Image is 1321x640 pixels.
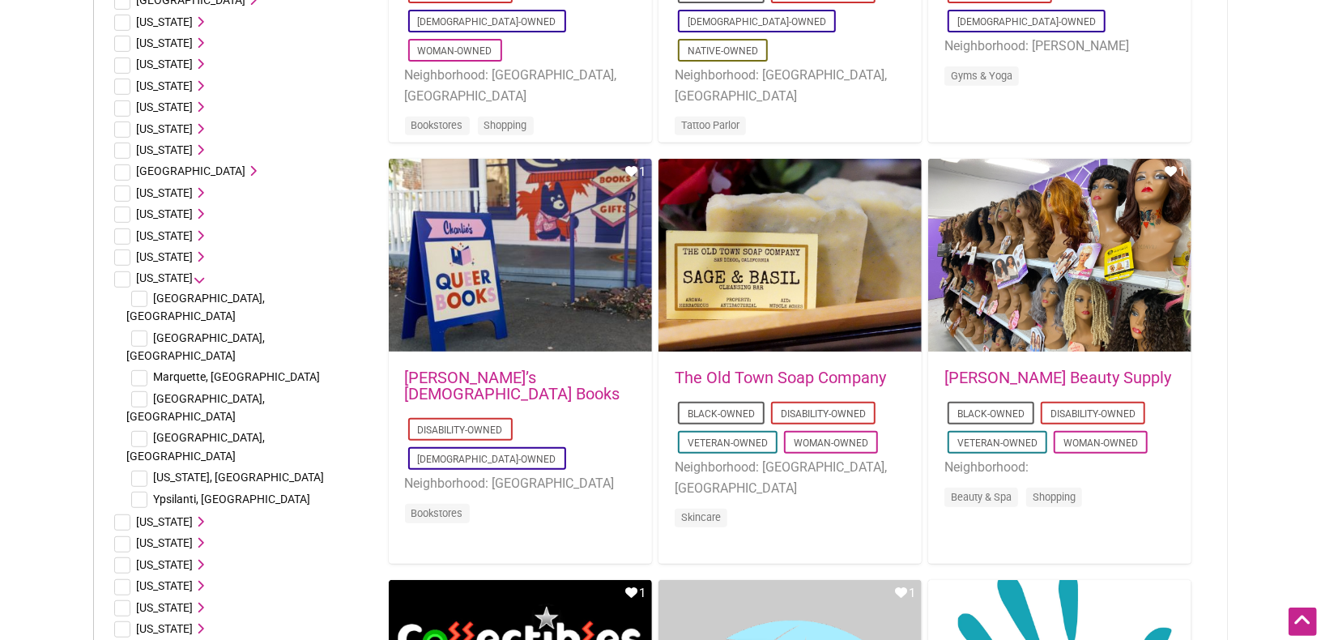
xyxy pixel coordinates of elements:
span: [US_STATE] [137,100,194,113]
a: [DEMOGRAPHIC_DATA]-Owned [688,16,826,28]
a: [PERSON_NAME] Beauty Supply [944,368,1171,387]
a: Disability-Owned [781,408,866,420]
span: [US_STATE] [137,143,194,156]
span: [US_STATE], [GEOGRAPHIC_DATA] [154,471,325,484]
a: Gyms & Yoga [951,70,1012,82]
a: [DEMOGRAPHIC_DATA]-Owned [418,16,556,28]
li: Neighborhood: [GEOGRAPHIC_DATA], [GEOGRAPHIC_DATA] [675,65,906,106]
li: Neighborhood: [PERSON_NAME] [944,36,1175,57]
span: [US_STATE] [137,186,194,199]
span: [GEOGRAPHIC_DATA] [137,164,246,177]
li: Neighborhood: [GEOGRAPHIC_DATA] [405,473,636,494]
a: Shopping [1033,491,1076,503]
a: [DEMOGRAPHIC_DATA]-Owned [418,454,556,465]
a: Veteran-Owned [688,437,768,449]
a: Bookstores [411,119,463,131]
span: [US_STATE] [137,207,194,220]
a: Skincare [681,511,721,523]
a: Shopping [484,119,527,131]
span: [US_STATE] [137,579,194,592]
span: [GEOGRAPHIC_DATA], [GEOGRAPHIC_DATA] [127,292,266,322]
div: Scroll Back to Top [1289,608,1317,636]
li: Neighborhood: [944,457,1175,478]
li: Neighborhood: [GEOGRAPHIC_DATA], [GEOGRAPHIC_DATA] [405,65,636,106]
a: Disability-Owned [1050,408,1136,420]
span: Ypsilanti, [GEOGRAPHIC_DATA] [154,493,311,506]
span: [US_STATE] [137,79,194,92]
a: The Old Town Soap Company [675,368,886,387]
li: Neighborhood: [GEOGRAPHIC_DATA], [GEOGRAPHIC_DATA] [675,457,906,498]
a: Native-Owned [688,45,758,57]
a: Bookstores [411,507,463,519]
a: [DEMOGRAPHIC_DATA]-Owned [957,16,1096,28]
span: [US_STATE] [137,15,194,28]
a: Black-Owned [957,408,1025,420]
a: Woman-Owned [794,437,868,449]
span: [US_STATE] [137,515,194,528]
span: Marquette, [GEOGRAPHIC_DATA] [154,370,321,383]
span: [US_STATE] [137,36,194,49]
a: Disability-Owned [418,425,503,436]
span: [GEOGRAPHIC_DATA], [GEOGRAPHIC_DATA] [127,392,266,423]
span: [US_STATE] [137,229,194,242]
span: [US_STATE] [137,558,194,571]
a: Woman-Owned [418,45,492,57]
span: [US_STATE] [137,601,194,614]
span: [US_STATE] [137,250,194,263]
a: Veteran-Owned [957,437,1038,449]
span: [US_STATE] [137,58,194,70]
span: [US_STATE] [137,271,194,284]
a: Beauty & Spa [951,491,1012,503]
a: Black-Owned [688,408,755,420]
span: [US_STATE] [137,536,194,549]
span: [US_STATE] [137,622,194,635]
a: [PERSON_NAME]’s [DEMOGRAPHIC_DATA] Books [405,368,620,403]
span: [GEOGRAPHIC_DATA], [GEOGRAPHIC_DATA] [127,431,266,462]
a: Woman-Owned [1063,437,1138,449]
a: Tattoo Parlor [681,119,739,131]
span: [GEOGRAPHIC_DATA], [GEOGRAPHIC_DATA] [127,331,266,362]
span: [US_STATE] [137,122,194,135]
